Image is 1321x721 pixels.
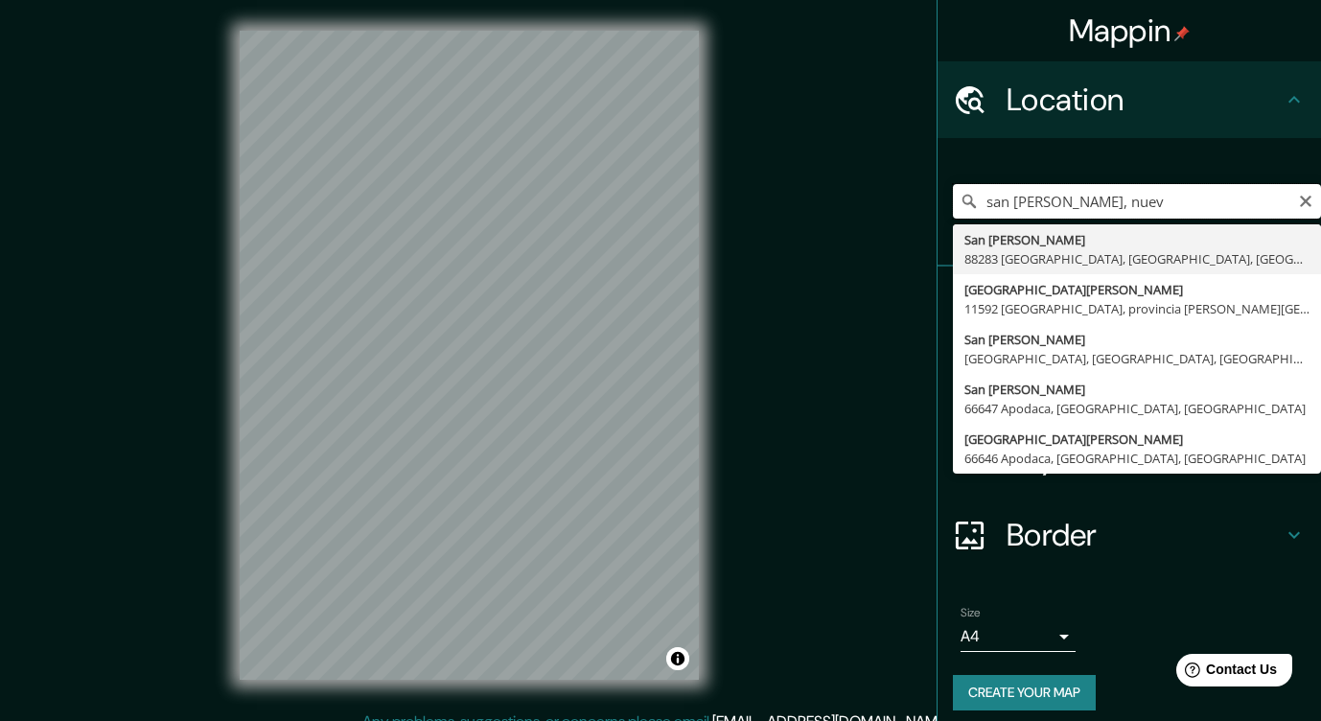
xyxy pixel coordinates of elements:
div: San [PERSON_NAME] [964,330,1309,349]
div: 11592 [GEOGRAPHIC_DATA], provincia [PERSON_NAME][GEOGRAPHIC_DATA], [GEOGRAPHIC_DATA] [964,299,1309,318]
button: Clear [1298,191,1313,209]
h4: Mappin [1069,12,1191,50]
div: A4 [961,621,1076,652]
button: Toggle attribution [666,647,689,670]
label: Size [961,605,981,621]
h4: Border [1007,516,1283,554]
iframe: Help widget launcher [1150,646,1300,700]
div: 66647 Apodaca, [GEOGRAPHIC_DATA], [GEOGRAPHIC_DATA] [964,399,1309,418]
img: pin-icon.png [1174,26,1190,41]
div: Location [938,61,1321,138]
div: [GEOGRAPHIC_DATA], [GEOGRAPHIC_DATA], [GEOGRAPHIC_DATA] [964,349,1309,368]
div: 88283 [GEOGRAPHIC_DATA], [GEOGRAPHIC_DATA], [GEOGRAPHIC_DATA] [964,249,1309,268]
div: [GEOGRAPHIC_DATA][PERSON_NAME] [964,280,1309,299]
h4: Layout [1007,439,1283,477]
div: Pins [938,267,1321,343]
div: Style [938,343,1321,420]
input: Pick your city or area [953,184,1321,219]
h4: Location [1007,81,1283,119]
div: Layout [938,420,1321,497]
div: 66646 Apodaca, [GEOGRAPHIC_DATA], [GEOGRAPHIC_DATA] [964,449,1309,468]
div: Border [938,497,1321,573]
div: [GEOGRAPHIC_DATA][PERSON_NAME] [964,430,1309,449]
div: San [PERSON_NAME] [964,380,1309,399]
button: Create your map [953,675,1096,710]
div: San [PERSON_NAME] [964,230,1309,249]
canvas: Map [240,31,699,680]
